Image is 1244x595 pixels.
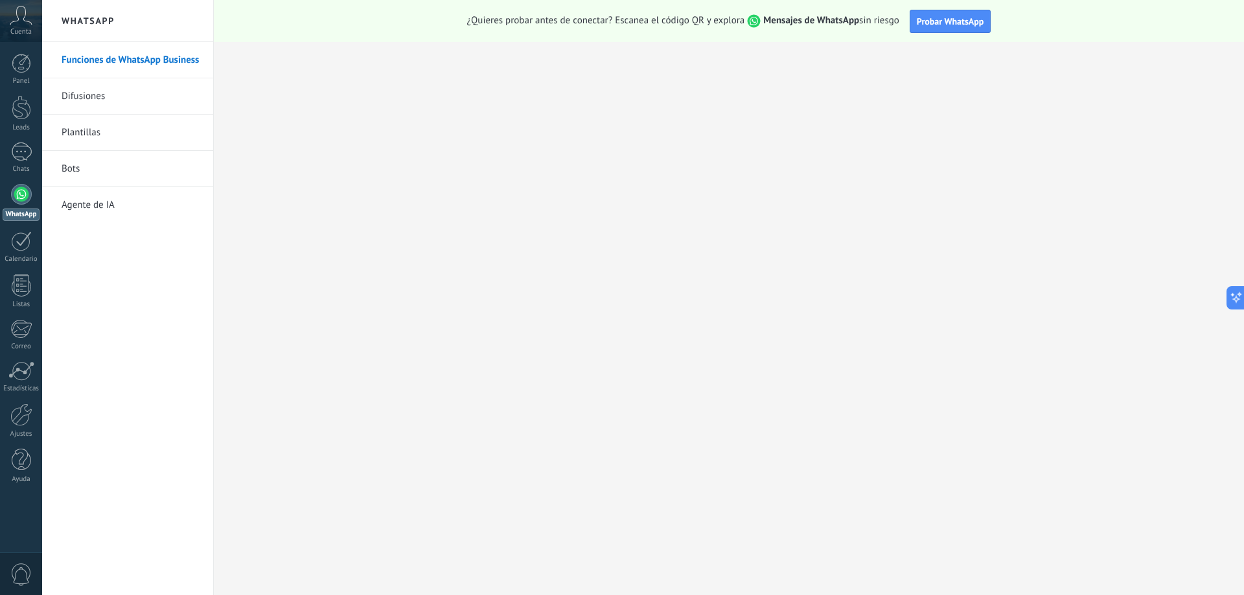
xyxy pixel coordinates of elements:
li: Agente de IA [42,187,213,223]
div: Ayuda [3,475,40,484]
li: Difusiones [42,78,213,115]
a: Difusiones [62,78,200,115]
div: Chats [3,165,40,174]
span: Cuenta [10,28,32,36]
li: Plantillas [42,115,213,151]
div: Estadísticas [3,385,40,393]
a: Bots [62,151,200,187]
li: Bots [42,151,213,187]
div: Ajustes [3,430,40,438]
span: Probar WhatsApp [917,16,984,27]
a: Plantillas [62,115,200,151]
a: Funciones de WhatsApp Business [62,42,200,78]
div: Listas [3,300,40,309]
div: Correo [3,342,40,351]
span: ¿Quieres probar antes de conectar? Escanea el código QR y explora sin riesgo [467,14,899,28]
div: Calendario [3,255,40,264]
div: Leads [3,124,40,132]
strong: Mensajes de WhatsApp [763,14,859,27]
button: Probar WhatsApp [910,10,991,33]
a: Agente de IA [62,187,200,223]
div: Panel [3,77,40,85]
li: Funciones de WhatsApp Business [42,42,213,78]
div: WhatsApp [3,208,40,221]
